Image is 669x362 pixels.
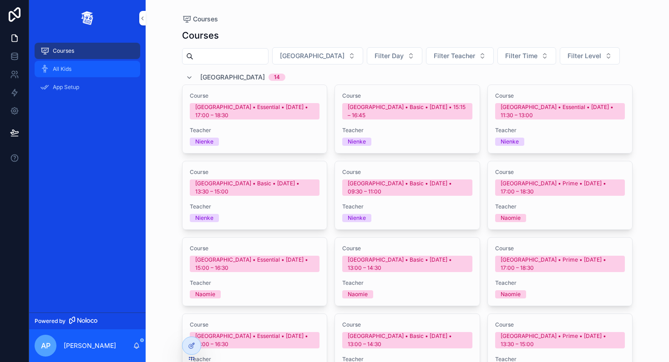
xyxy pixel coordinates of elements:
div: [GEOGRAPHIC_DATA] • Basic • [DATE] • 13:30 – 15:00 [195,179,314,196]
span: Filter Day [375,51,404,60]
a: Course[GEOGRAPHIC_DATA] • Basic • [DATE] • 15:15 – 16:45TeacherNienke [334,84,480,154]
span: Course [495,245,625,252]
div: [GEOGRAPHIC_DATA] • Prime • [DATE] • 17:00 – 18:30 [501,179,620,196]
a: Courses [35,43,140,59]
button: Select Button [497,47,556,64]
div: [GEOGRAPHIC_DATA] • Essential • [DATE] • 17:00 – 18:30 [195,103,314,119]
a: All Kids [35,61,140,77]
span: Course [342,92,472,99]
a: Course[GEOGRAPHIC_DATA] • Essential • [DATE] • 15:00 – 16:30TeacherNaomie [182,237,328,306]
span: App Setup [53,84,79,91]
span: AP [41,340,51,351]
span: Teacher [342,203,472,210]
span: Teacher [342,279,472,287]
a: Courses [182,15,218,24]
img: App logo [80,11,95,25]
div: [GEOGRAPHIC_DATA] • Basic • [DATE] • 13:00 – 14:30 [348,256,467,272]
div: Nienke [501,138,519,146]
a: Course[GEOGRAPHIC_DATA] • Prime • [DATE] • 17:00 – 18:30TeacherNaomie [487,237,633,306]
div: [GEOGRAPHIC_DATA] • Basic • [DATE] • 09:30 – 11:00 [348,179,467,196]
div: [GEOGRAPHIC_DATA] • Basic • [DATE] • 15:15 – 16:45 [348,103,467,119]
div: [GEOGRAPHIC_DATA] • Essential • [DATE] • 15:00 – 16:30 [195,256,314,272]
span: Courses [53,47,74,55]
div: [GEOGRAPHIC_DATA] • Essential • [DATE] • 15:00 – 16:30 [195,332,314,348]
a: Course[GEOGRAPHIC_DATA] • Basic • [DATE] • 13:00 – 14:30TeacherNaomie [334,237,480,306]
span: Course [342,321,472,328]
span: Teacher [495,279,625,287]
div: Naomie [195,290,215,298]
div: 14 [274,74,280,81]
button: Select Button [367,47,422,64]
a: Course[GEOGRAPHIC_DATA] • Essential • [DATE] • 11:30 – 13:00TeacherNienke [487,84,633,154]
div: [GEOGRAPHIC_DATA] • Essential • [DATE] • 11:30 – 13:00 [501,103,620,119]
div: Naomie [348,290,368,298]
button: Select Button [560,47,620,64]
div: [GEOGRAPHIC_DATA] • Prime • [DATE] • 17:00 – 18:30 [501,256,620,272]
div: Naomie [501,214,521,222]
a: Powered by [29,312,146,329]
span: Teacher [190,279,320,287]
span: Teacher [495,127,625,134]
span: [GEOGRAPHIC_DATA] [280,51,345,60]
a: Course[GEOGRAPHIC_DATA] • Prime • [DATE] • 17:00 – 18:30TeacherNaomie [487,161,633,230]
span: Course [190,321,320,328]
button: Select Button [272,47,363,64]
div: Naomie [501,290,521,298]
span: Course [190,92,320,99]
div: [GEOGRAPHIC_DATA] • Prime • [DATE] • 13:30 – 15:00 [501,332,620,348]
span: Course [190,169,320,176]
div: scrollable content [29,36,146,107]
p: [PERSON_NAME] [64,341,116,350]
span: Courses [193,15,218,24]
span: Filter Teacher [434,51,475,60]
span: All Kids [53,65,71,73]
span: Course [190,245,320,252]
a: Course[GEOGRAPHIC_DATA] • Basic • [DATE] • 09:30 – 11:00TeacherNienke [334,161,480,230]
span: Course [342,245,472,252]
span: Filter Level [568,51,601,60]
div: Nienke [348,138,366,146]
div: Nienke [348,214,366,222]
a: Course[GEOGRAPHIC_DATA] • Basic • [DATE] • 13:30 – 15:00TeacherNienke [182,161,328,230]
div: Nienke [195,214,213,222]
span: Course [495,92,625,99]
span: Teacher [190,127,320,134]
a: App Setup [35,79,140,95]
span: Teacher [190,203,320,210]
h1: Courses [182,29,219,42]
span: Teacher [495,203,625,210]
span: [GEOGRAPHIC_DATA] [200,73,265,82]
span: Filter Time [505,51,537,60]
a: Course[GEOGRAPHIC_DATA] • Essential • [DATE] • 17:00 – 18:30TeacherNienke [182,84,328,154]
span: Course [342,169,472,176]
div: Nienke [195,138,213,146]
span: Course [495,169,625,176]
span: Course [495,321,625,328]
button: Select Button [426,47,494,64]
span: Powered by [35,317,66,325]
span: Teacher [342,127,472,134]
div: [GEOGRAPHIC_DATA] • Basic • [DATE] • 13:00 – 14:30 [348,332,467,348]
